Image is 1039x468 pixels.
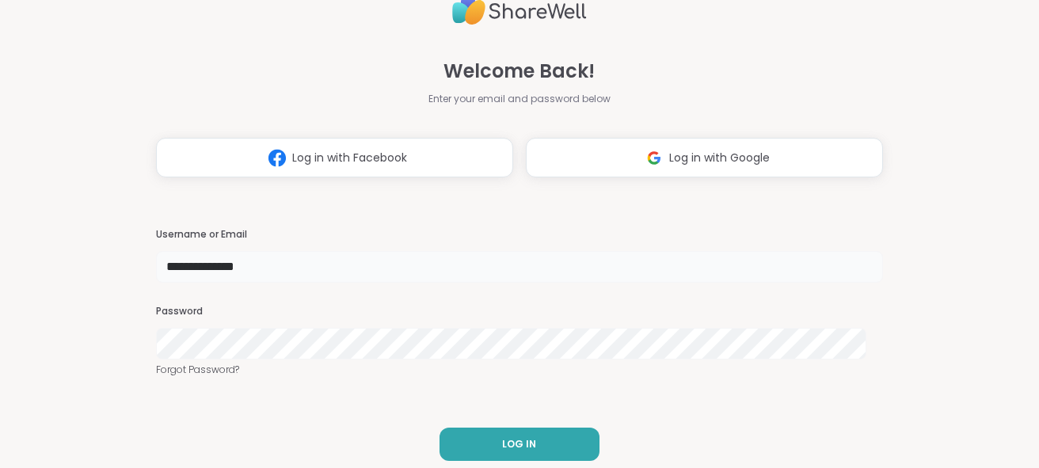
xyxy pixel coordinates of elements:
button: LOG IN [440,428,599,461]
h3: Password [156,305,883,318]
span: Log in with Google [669,150,770,166]
button: Log in with Facebook [156,138,513,177]
img: ShareWell Logomark [262,143,292,173]
span: Enter your email and password below [428,92,611,106]
a: Forgot Password? [156,363,883,377]
span: Log in with Facebook [292,150,407,166]
img: ShareWell Logomark [639,143,669,173]
span: LOG IN [502,437,536,451]
button: Log in with Google [526,138,883,177]
span: Welcome Back! [443,57,595,86]
h3: Username or Email [156,228,883,242]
